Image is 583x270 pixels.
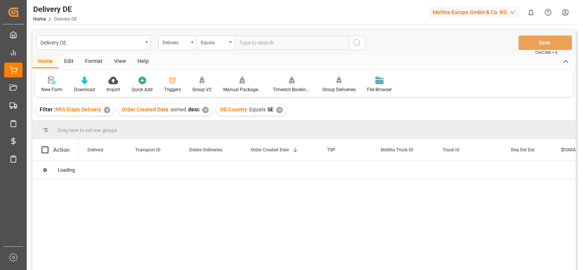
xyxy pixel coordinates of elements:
[33,16,46,22] a: Home
[443,147,459,153] span: Truck Id
[122,106,169,112] span: Order Created Date
[381,147,413,153] span: Melitta Truck ID
[158,35,196,50] button: open menu
[273,86,311,93] div: Timeslot Booking Report
[540,4,557,21] button: Help Center
[135,147,161,153] span: Transport ID
[32,55,58,68] div: Home
[55,106,101,112] span: RRS Dispo Delivery
[267,106,274,112] span: SE
[189,147,222,153] span: Delete Deliveries
[104,107,110,113] div: ✕
[223,86,261,93] div: Manual Package TypeDetermination
[201,37,227,46] div: Equals
[192,86,212,93] div: Group V2
[535,50,557,55] span: Ctrl/CMD + S
[249,106,266,112] span: Equals
[132,86,153,93] div: Quick Add
[79,55,108,68] div: Format
[322,86,356,93] div: Group Deliveries
[430,7,519,18] div: Melitta Europa GmbH & Co. KG
[276,107,283,113] div: ✕
[171,106,186,112] span: sorted
[519,35,572,50] button: Save
[327,147,335,153] span: TSP
[108,55,132,68] div: View
[87,147,103,153] span: Delivery
[36,35,151,50] button: open menu
[106,86,120,93] div: Import
[164,86,181,93] div: Triggers
[251,147,289,153] span: Order Created Date
[235,35,349,50] input: Type to search
[41,86,63,93] div: New Form
[367,86,392,93] div: File Browser
[511,147,535,153] span: Req Del Dat
[163,37,188,46] div: Delivery
[74,86,95,93] div: Download
[58,127,117,133] span: Drag here to set row groups
[33,3,77,15] div: Delivery DE
[349,35,365,50] button: search button
[40,106,55,112] span: Filter :
[132,55,155,68] div: Help
[40,37,142,47] div: Delivery DE
[196,35,235,50] button: open menu
[53,146,69,153] div: Action
[430,5,522,19] button: Melitta Europa GmbH & Co. KG
[202,107,209,113] div: ✕
[58,55,79,68] div: Edit
[522,4,540,21] button: show 0 new notifications
[220,106,247,112] span: DD Country
[188,106,200,112] span: desc
[58,167,75,173] span: Loading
